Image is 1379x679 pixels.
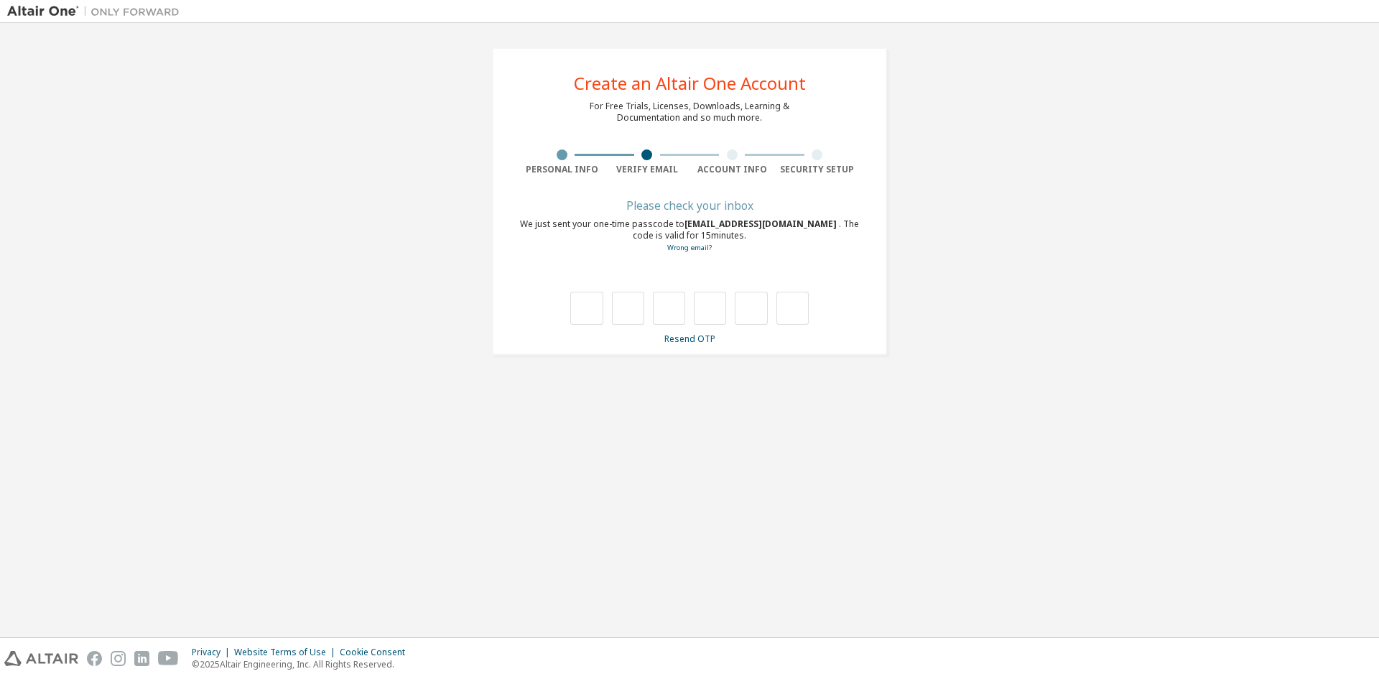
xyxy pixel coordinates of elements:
[605,164,690,175] div: Verify Email
[192,647,234,658] div: Privacy
[590,101,789,124] div: For Free Trials, Licenses, Downloads, Learning & Documentation and so much more.
[574,75,806,92] div: Create an Altair One Account
[667,243,712,252] a: Go back to the registration form
[4,651,78,666] img: altair_logo.svg
[775,164,860,175] div: Security Setup
[519,218,860,254] div: We just sent your one-time passcode to . The code is valid for 15 minutes.
[234,647,340,658] div: Website Terms of Use
[192,658,414,670] p: © 2025 Altair Engineering, Inc. All Rights Reserved.
[519,164,605,175] div: Personal Info
[158,651,179,666] img: youtube.svg
[134,651,149,666] img: linkedin.svg
[519,201,860,210] div: Please check your inbox
[111,651,126,666] img: instagram.svg
[664,333,715,345] a: Resend OTP
[340,647,414,658] div: Cookie Consent
[689,164,775,175] div: Account Info
[684,218,839,230] span: [EMAIL_ADDRESS][DOMAIN_NAME]
[7,4,187,19] img: Altair One
[87,651,102,666] img: facebook.svg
